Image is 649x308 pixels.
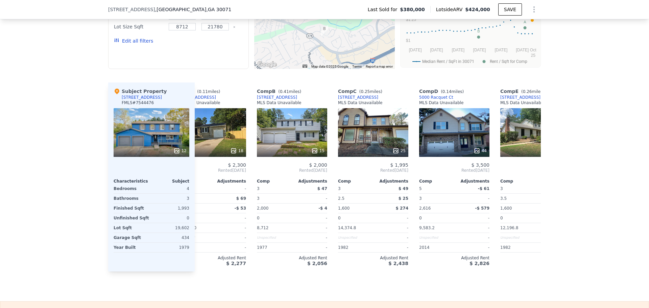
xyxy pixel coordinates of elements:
div: Comp [338,179,373,184]
div: 1,993 [153,204,189,213]
div: - [212,243,246,252]
text: B [477,29,480,33]
div: Comp [257,179,292,184]
span: ( miles) [438,89,466,94]
span: 0.25 [361,89,370,94]
div: Finished Sqft [114,204,150,213]
div: - [293,223,327,233]
div: Unspecified [338,233,372,242]
div: 3 [257,194,291,203]
a: Report a map error [366,65,393,68]
span: 1,600 [500,206,512,211]
div: - [537,233,571,242]
a: [STREET_ADDRESS] [176,95,216,100]
div: 12 [173,147,187,154]
div: 1982 [338,243,372,252]
div: Characteristics [114,179,151,184]
span: -$ 579 [475,206,489,211]
div: [STREET_ADDRESS] [257,95,297,100]
button: Keyboard shortcuts [303,65,307,68]
div: - [375,213,408,223]
span: 2,616 [419,206,431,211]
div: 25 [392,147,406,154]
div: - [375,233,408,242]
div: 5100 Rockborough Trl [321,25,328,37]
div: MLS Data Unavailable [338,100,383,105]
span: Map data ©2025 Google [311,65,348,68]
span: Lotside ARV [436,6,465,13]
span: Rented [DATE] [257,168,327,173]
span: 0.14 [442,89,452,94]
div: 1979 [153,243,189,252]
div: Adjusted Rent [257,255,327,261]
span: 3 [257,186,260,191]
div: Garage Sqft [114,233,150,242]
span: $ 2,826 [470,261,489,266]
span: Rented [DATE] [500,168,571,173]
div: Comp C [338,88,385,95]
span: $ 2,056 [307,261,327,266]
div: - [212,213,246,223]
div: 19,602 [153,223,189,233]
div: - [212,184,246,193]
div: - [293,194,327,203]
span: $ 2,300 [228,162,246,168]
text: [DATE] [409,48,422,52]
div: - [537,243,571,252]
span: 0 [338,216,341,220]
div: 1982 [500,243,534,252]
div: 2014 [419,243,453,252]
span: Rented [DATE] [419,168,489,173]
span: $ 3,500 [472,162,489,168]
div: 18 [230,147,243,154]
div: - [537,213,571,223]
div: Adjustments [211,179,246,184]
span: 1,600 [338,206,350,211]
span: , [GEOGRAPHIC_DATA] [155,6,232,13]
div: [STREET_ADDRESS] [338,95,378,100]
text: Median Rent / SqFt in 30071 [422,59,474,64]
span: ( miles) [519,89,547,94]
span: -$ 53 [235,206,246,211]
div: Bedrooms [114,184,150,193]
text: A [524,20,526,24]
div: 0 [153,213,189,223]
div: Subject Property [114,88,167,95]
div: MLS Data Unavailable [419,100,464,105]
span: 0.26 [523,89,532,94]
div: 434 [153,233,189,242]
div: - [375,243,408,252]
span: 0 [419,216,422,220]
text: [DATE] [516,48,529,52]
span: 2,000 [257,206,268,211]
span: 3 [338,186,341,191]
span: , GA 30071 [206,7,231,12]
div: Unspecified [500,233,534,242]
div: Adjusted Rent [500,255,571,261]
div: Adjusted Rent [176,255,246,261]
text: 25 [531,53,535,58]
span: 8,712 [257,226,268,230]
div: Adjusted Rent [338,255,408,261]
button: Edit all filters [114,38,153,44]
text: Rent / Sqft for Comp [490,59,527,64]
a: 5000 Racquet Ct [419,95,453,100]
div: Adjustments [373,179,408,184]
div: 3.5 [500,194,534,203]
div: Subject [151,179,189,184]
span: ( miles) [275,89,304,94]
text: [DATE] [473,48,486,52]
span: [STREET_ADDRESS] [108,6,155,13]
div: - [456,223,489,233]
div: - [456,243,489,252]
div: 3 [419,194,453,203]
div: 4 [153,184,189,193]
span: 14,374.8 [338,226,356,230]
img: Google [256,60,278,69]
span: 5 [419,186,422,191]
span: $ 49 [399,186,408,191]
span: $ 47 [317,186,327,191]
span: 0 [257,216,260,220]
text: [DATE] [495,48,507,52]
